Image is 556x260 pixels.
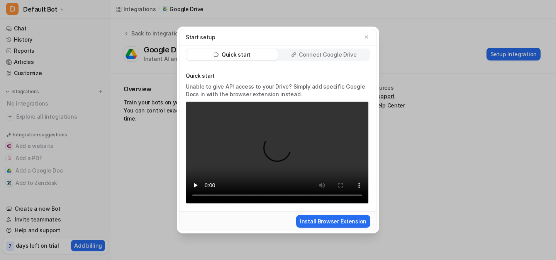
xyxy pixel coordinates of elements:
p: Quick start [186,72,369,80]
p: Unable to give API access to your Drive? Simply add specific Google Docs in with the browser exte... [186,83,369,98]
video: Your browser does not support the video tag. [186,101,369,204]
button: Install Browser Extension [296,215,370,228]
p: Quick start [222,51,251,59]
p: Connect Google Drive [299,51,356,59]
p: Start setup [186,33,215,41]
